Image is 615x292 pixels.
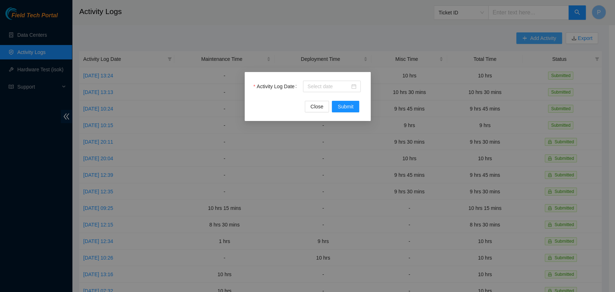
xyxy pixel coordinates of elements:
[310,103,323,111] span: Close
[332,101,359,112] button: Submit
[304,101,329,112] button: Close
[307,82,350,90] input: Activity Log Date
[253,81,299,92] label: Activity Log Date
[338,103,353,111] span: Submit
